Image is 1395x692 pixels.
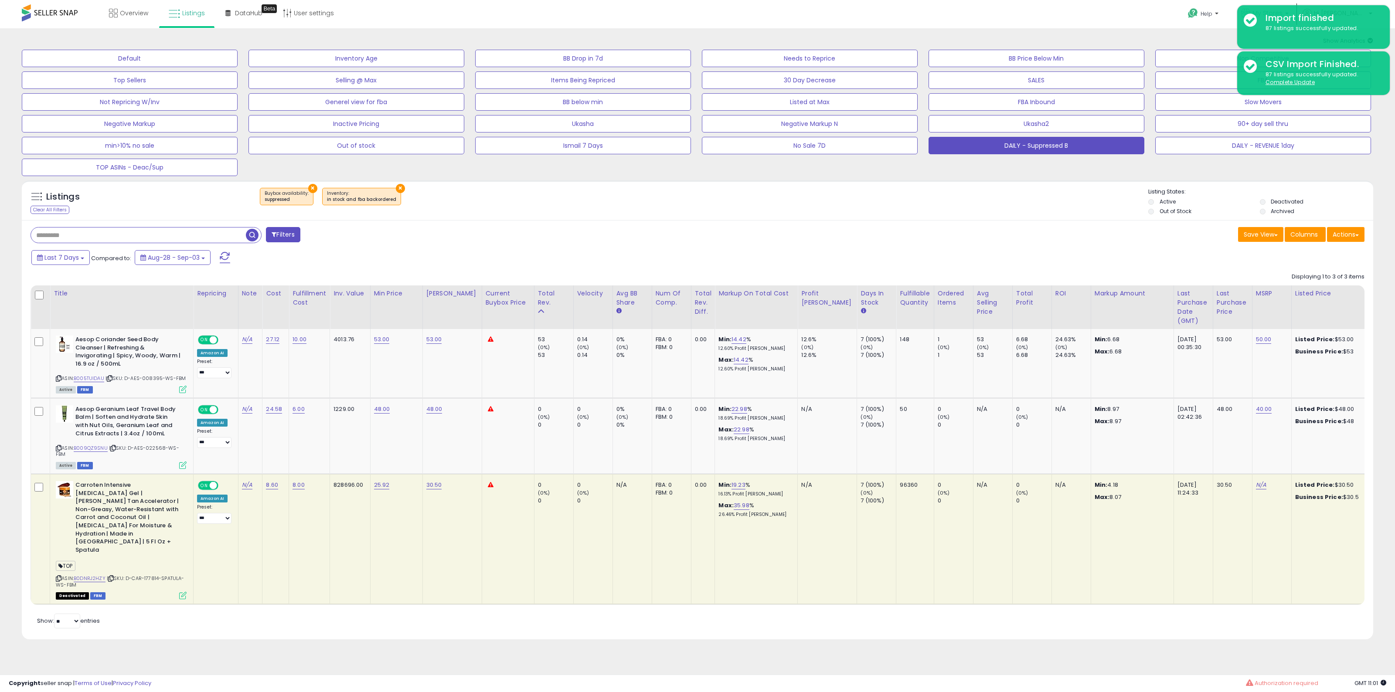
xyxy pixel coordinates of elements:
[718,356,734,364] b: Max:
[538,336,573,343] div: 53
[718,481,791,497] div: %
[801,289,853,307] div: Profit [PERSON_NAME]
[656,489,684,497] div: FBM: 0
[656,343,684,351] div: FBM: 0
[1295,417,1343,425] b: Business Price:
[861,344,873,351] small: (0%)
[929,137,1144,154] button: DAILY - Suppressed B
[732,335,746,344] a: 14.42
[1259,71,1383,87] div: 87 listings successfully updated.
[56,336,187,392] div: ASIN:
[396,184,405,193] button: ×
[732,405,747,414] a: 22.98
[715,285,798,329] th: The percentage added to the cost of goods (COGS) that forms the calculator for Min & Max prices.
[242,405,252,414] a: N/A
[801,344,813,351] small: (0%)
[1055,289,1087,298] div: ROI
[929,115,1144,132] button: Ukasha2
[74,444,108,452] a: B009QZ9SNU
[938,405,973,413] div: 0
[538,344,550,351] small: (0%)
[900,289,930,307] div: Fulfillable Quantity
[266,405,282,414] a: 24.58
[1095,336,1167,343] p: 6.68
[475,93,691,111] button: BB below min
[861,497,896,505] div: 7 (100%)
[538,414,550,421] small: (0%)
[1095,405,1167,413] p: 8.97
[1295,493,1368,501] div: $30.5
[1217,289,1249,316] div: Last Purchase Price
[74,575,105,582] a: B0DNRJ2HZY
[938,344,950,351] small: (0%)
[217,406,231,413] span: OFF
[577,497,612,505] div: 0
[91,254,131,262] span: Compared to:
[538,405,573,413] div: 0
[861,489,873,496] small: (0%)
[702,137,918,154] button: No Sale 7D
[197,428,231,448] div: Preset:
[1055,405,1084,413] div: N/A
[938,489,950,496] small: (0%)
[938,336,973,343] div: 1
[56,462,76,469] span: All listings currently available for purchase on Amazon
[1271,198,1303,205] label: Deactivated
[718,335,732,343] b: Min:
[475,137,691,154] button: Ismail 7 Days
[1016,489,1028,496] small: (0%)
[938,497,973,505] div: 0
[938,481,973,489] div: 0
[248,93,464,111] button: Generel view for fba
[656,405,684,413] div: FBA: 0
[1095,493,1167,501] p: 8.07
[199,336,210,344] span: ON
[1290,230,1318,239] span: Columns
[1217,336,1245,343] div: 53.00
[426,289,478,298] div: [PERSON_NAME]
[656,481,684,489] div: FBA: 0
[1217,405,1245,413] div: 48.00
[248,71,464,89] button: Selling @ Max
[1259,24,1383,33] div: 87 listings successfully updated.
[656,336,684,343] div: FBA: 0
[475,50,691,67] button: BB Drop in 7d
[135,250,211,265] button: Aug-28 - Sep-03
[616,289,648,307] div: Avg BB Share
[77,386,93,393] span: FBM
[929,93,1144,111] button: FBA Inbound
[148,253,200,262] span: Aug-28 - Sep-03
[197,289,235,298] div: Repricing
[22,115,238,132] button: Negative Markup
[538,421,573,429] div: 0
[31,206,69,214] div: Clear All Filters
[75,405,181,440] b: Aesop Geranium Leaf Travel Body Balm | Soften and Hydrate Skin with Nut Oils, Geranium Leaf and C...
[1252,285,1291,329] th: CSV column name: cust_attr_1_MSRP
[1160,198,1176,205] label: Active
[1095,481,1108,489] strong: Min:
[197,504,231,524] div: Preset:
[938,289,970,307] div: Ordered Items
[374,289,419,298] div: Min Price
[977,351,1012,359] div: 53
[1177,405,1206,421] div: [DATE] 02:42:36
[577,489,589,496] small: (0%)
[1095,417,1167,425] p: 8.97
[718,366,791,372] p: 12.60% Profit [PERSON_NAME]
[938,421,973,429] div: 0
[486,289,531,307] div: Current Buybox Price
[1295,347,1343,356] b: Business Price:
[333,405,363,413] div: 1229.00
[1256,289,1288,298] div: MSRP
[977,336,1012,343] div: 53
[900,481,927,489] div: 96360
[801,405,850,413] div: N/A
[56,386,76,393] span: All listings currently available for purchase on Amazon
[1095,289,1170,298] div: Markup Amount
[1295,405,1368,413] div: $48.00
[333,336,363,343] div: 4013.76
[801,351,857,359] div: 12.6%
[1295,481,1368,489] div: $30.50
[426,335,442,344] a: 53.00
[75,481,181,556] b: Carroten Intensive [MEDICAL_DATA] Gel | [PERSON_NAME] Tan Accelerator | Non-Greasy, Water-Resista...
